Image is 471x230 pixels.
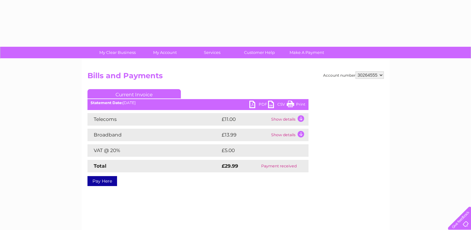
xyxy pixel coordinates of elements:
td: Show details [270,129,309,141]
b: Statement Date: [91,100,123,105]
h2: Bills and Payments [87,71,384,83]
td: £13.99 [220,129,270,141]
td: £5.00 [220,144,294,157]
a: PDF [249,101,268,110]
a: Current Invoice [87,89,181,98]
a: My Clear Business [92,47,143,58]
td: VAT @ 20% [87,144,220,157]
td: Show details [270,113,309,126]
a: CSV [268,101,287,110]
a: Services [186,47,238,58]
a: Customer Help [234,47,285,58]
a: My Account [139,47,191,58]
td: Broadband [87,129,220,141]
td: £11.00 [220,113,270,126]
strong: £29.99 [222,163,238,169]
div: Account number [323,71,384,79]
strong: Total [94,163,106,169]
td: Telecoms [87,113,220,126]
td: Payment received [250,160,308,172]
a: Print [287,101,305,110]
div: [DATE] [87,101,309,105]
a: Pay Here [87,176,117,186]
a: Make A Payment [281,47,332,58]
